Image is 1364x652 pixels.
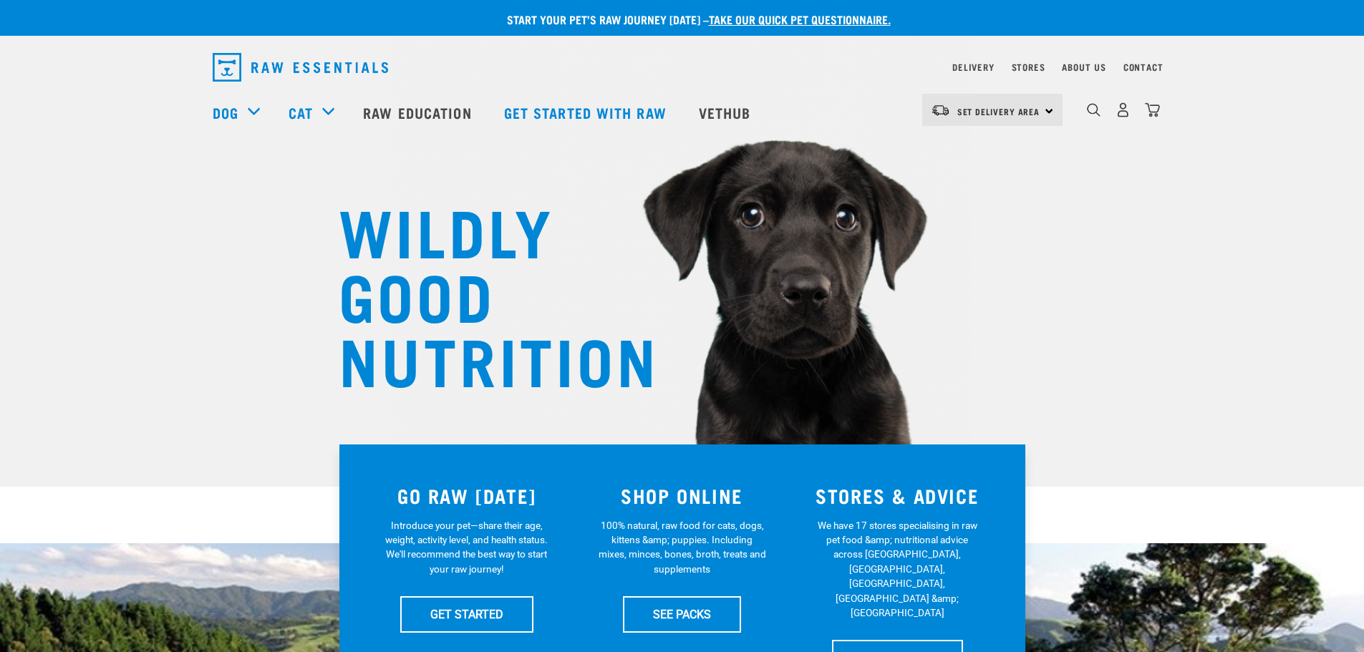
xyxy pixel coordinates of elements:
[623,596,741,632] a: SEE PACKS
[583,485,781,507] h3: SHOP ONLINE
[1145,102,1160,117] img: home-icon@2x.png
[598,518,766,577] p: 100% natural, raw food for cats, dogs, kittens &amp; puppies. Including mixes, minces, bones, bro...
[957,109,1040,114] span: Set Delivery Area
[1062,64,1106,69] a: About Us
[213,102,238,123] a: Dog
[1116,102,1131,117] img: user.png
[1123,64,1164,69] a: Contact
[339,197,625,390] h1: WILDLY GOOD NUTRITION
[382,518,551,577] p: Introduce your pet—share their age, weight, activity level, and health status. We'll recommend th...
[952,64,994,69] a: Delivery
[349,84,489,141] a: Raw Education
[931,104,950,117] img: van-moving.png
[490,84,685,141] a: Get started with Raw
[709,16,891,22] a: take our quick pet questionnaire.
[1087,103,1101,117] img: home-icon-1@2x.png
[1012,64,1045,69] a: Stores
[289,102,313,123] a: Cat
[685,84,769,141] a: Vethub
[201,47,1164,87] nav: dropdown navigation
[400,596,533,632] a: GET STARTED
[213,53,388,82] img: Raw Essentials Logo
[813,518,982,621] p: We have 17 stores specialising in raw pet food &amp; nutritional advice across [GEOGRAPHIC_DATA],...
[798,485,997,507] h3: STORES & ADVICE
[368,485,566,507] h3: GO RAW [DATE]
